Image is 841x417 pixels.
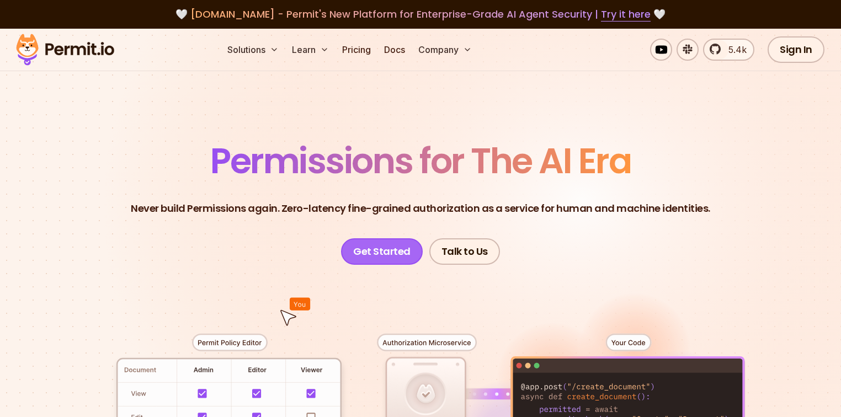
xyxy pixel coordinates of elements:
[338,39,375,61] a: Pricing
[11,31,119,68] img: Permit logo
[722,43,747,56] span: 5.4k
[223,39,283,61] button: Solutions
[768,36,824,63] a: Sign In
[190,7,651,21] span: [DOMAIN_NAME] - Permit's New Platform for Enterprise-Grade AI Agent Security |
[131,201,710,216] p: Never build Permissions again. Zero-latency fine-grained authorization as a service for human and...
[703,39,754,61] a: 5.4k
[414,39,476,61] button: Company
[26,7,815,22] div: 🤍 🤍
[288,39,333,61] button: Learn
[601,7,651,22] a: Try it here
[380,39,409,61] a: Docs
[341,238,423,265] a: Get Started
[429,238,500,265] a: Talk to Us
[210,136,631,185] span: Permissions for The AI Era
